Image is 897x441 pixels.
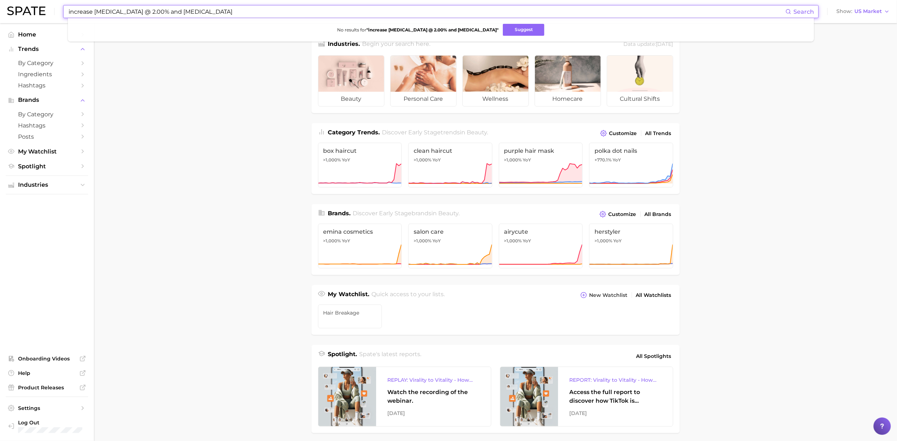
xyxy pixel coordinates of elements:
span: YoY [342,238,350,244]
a: Hashtags [6,80,88,91]
span: Brands [18,97,76,103]
a: All Spotlights [635,350,673,362]
span: Onboarding Videos [18,355,76,362]
h1: Spotlight. [328,350,357,362]
div: REPORT: Virality to Vitality - How TikTok is Driving Wellness Discovery [570,376,661,384]
span: YoY [342,157,350,163]
span: cultural shifts [607,92,673,106]
span: clean haircut [414,147,487,154]
div: Watch the recording of the webinar. [388,388,479,405]
a: All Watchlists [634,290,673,300]
a: Hashtags [6,120,88,131]
span: All Watchlists [636,292,671,298]
span: Hashtags [18,82,76,89]
span: Help [18,370,76,376]
span: emina cosmetics [323,228,397,235]
span: box haircut [323,147,397,154]
a: REPORT: Virality to Vitality - How TikTok is Driving Wellness DiscoveryAccess the full report to ... [500,367,673,427]
button: Suggest [503,24,544,36]
span: Product Releases [18,384,76,391]
a: Home [6,29,88,40]
a: wellness [462,55,529,107]
a: Hair Breakage [318,304,382,328]
span: >1,000% [323,238,341,243]
img: SPATE [7,7,45,15]
button: Brands [6,95,88,105]
a: Product Releases [6,382,88,393]
a: All Trends [644,129,673,138]
span: Category Trends . [328,129,380,136]
div: Data update: [DATE] [624,40,673,49]
span: Industries [18,182,76,188]
button: Customize [598,128,639,138]
span: homecare [535,92,601,106]
h2: Begin your search here. [362,40,430,49]
span: No results for [337,27,498,33]
span: beauty [318,92,384,106]
span: Discover Early Stage brands in . [353,210,460,217]
span: Home [18,31,76,38]
span: >1,000% [414,238,431,243]
a: Log out. Currently logged in with e-mail nikita@beachhousegrp.com. [6,417,88,435]
a: by Category [6,109,88,120]
a: by Category [6,57,88,69]
a: purple hair mask>1,000% YoY [499,143,583,187]
a: polka dot nails+770.1% YoY [589,143,673,187]
span: YoY [432,238,441,244]
a: personal care [390,55,457,107]
span: >1,000% [504,238,522,243]
div: [DATE] [388,409,479,418]
a: Settings [6,403,88,414]
a: Onboarding Videos [6,353,88,364]
span: Show [836,9,852,13]
a: My Watchlist [6,146,88,157]
span: My Watchlist [18,148,76,155]
a: emina cosmetics>1,000% YoY [318,224,402,268]
span: >1,000% [323,157,341,163]
span: Hashtags [18,122,76,129]
a: airycute>1,000% YoY [499,224,583,268]
div: REPLAY: Virality to Vitality - How TikTok is Driving Wellness Discovery [388,376,479,384]
span: YoY [432,157,441,163]
span: Log Out [18,419,82,426]
button: New Watchlist [579,290,629,300]
span: Posts [18,133,76,140]
span: All Trends [645,130,671,137]
span: YoY [613,238,622,244]
a: cultural shifts [607,55,673,107]
span: herstyler [595,228,668,235]
div: Access the full report to discover how TikTok is reshaping the wellness landscape, from product d... [570,388,661,405]
a: salon care>1,000% YoY [408,224,492,268]
span: YoY [523,157,531,163]
button: Industries [6,180,88,190]
span: airycute [504,228,578,235]
h2: Spate's latest reports. [359,350,421,362]
span: >1,000% [414,157,431,163]
button: Trends [6,44,88,55]
a: box haircut>1,000% YoY [318,143,402,187]
a: Ingredients [6,69,88,80]
span: US Market [854,9,882,13]
span: purple hair mask [504,147,578,154]
span: Discover Early Stage trends in . [382,129,488,136]
a: beauty [318,55,384,107]
span: YoY [613,157,621,163]
span: YoY [523,238,531,244]
a: REPLAY: Virality to Vitality - How TikTok is Driving Wellness DiscoveryWatch the recording of the... [318,367,491,427]
a: All Brands [643,209,673,219]
span: polka dot nails [595,147,668,154]
h1: My Watchlist. [328,290,370,300]
a: Help [6,368,88,379]
span: salon care [414,228,487,235]
span: Hair Breakage [323,310,377,316]
span: Settings [18,405,76,411]
h1: Industries. [328,40,360,49]
div: [DATE] [570,409,661,418]
span: >1,000% [504,157,522,163]
a: Spotlight [6,161,88,172]
span: beauty [438,210,458,217]
span: Spotlight [18,163,76,170]
button: ShowUS Market [835,7,892,16]
span: Trends [18,46,76,52]
h2: Quick access to your lists. [371,290,445,300]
